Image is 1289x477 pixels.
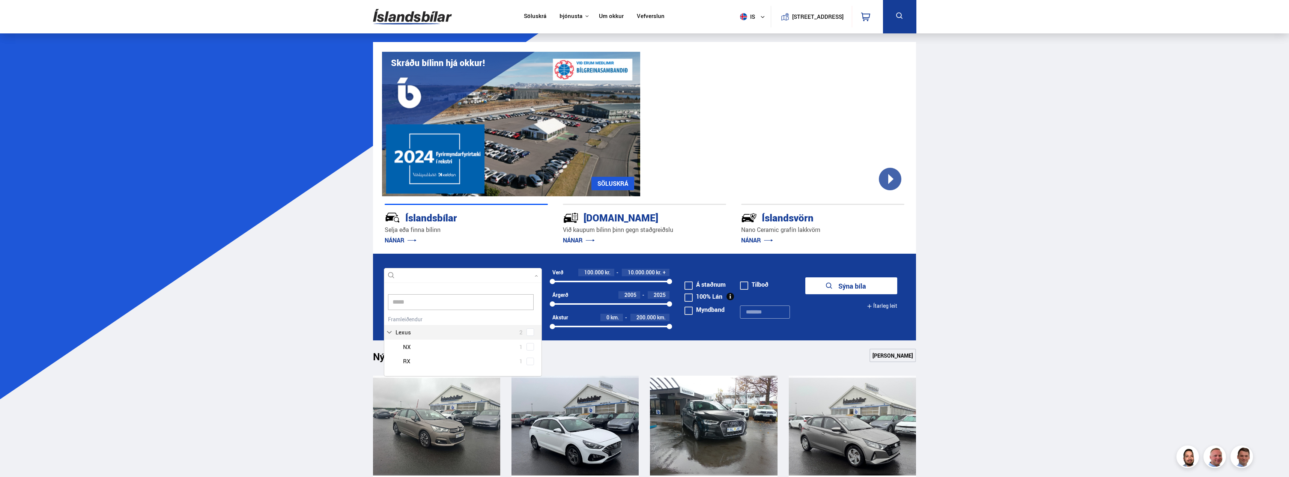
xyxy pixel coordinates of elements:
[584,269,604,276] span: 100.000
[385,226,548,234] p: Selja eða finna bílinn
[563,226,726,234] p: Við kaupum bílinn þinn gegn staðgreiðslu
[373,5,452,29] img: G0Ugv5HjCgRt.svg
[385,236,417,244] a: NÁNAR
[552,292,568,298] div: Árgerð
[391,58,485,68] h1: Skráðu bílinn hjá okkur!
[599,13,624,21] a: Um okkur
[795,14,841,20] button: [STREET_ADDRESS]
[1232,447,1254,469] img: FbJEzSuNWCJXmdc-.webp
[628,269,655,276] span: 10.000.000
[519,356,523,367] span: 1
[519,327,523,338] span: 2
[1205,447,1227,469] img: siFngHWaQ9KaOqBr.png
[657,314,666,321] span: km.
[385,211,521,224] div: Íslandsbílar
[1178,447,1200,469] img: nhp88E3Fdnt1Opn2.png
[624,291,636,298] span: 2005
[552,314,568,321] div: Akstur
[611,314,619,321] span: km.
[606,314,609,321] span: 0
[740,13,747,20] img: svg+xml;base64,PHN2ZyB4bWxucz0iaHR0cDovL3d3dy53My5vcmcvMjAwMC9zdmciIHdpZHRoPSI1MTIiIGhlaWdodD0iNT...
[563,236,595,244] a: NÁNAR
[741,226,904,234] p: Nano Ceramic grafín lakkvörn
[741,210,757,226] img: -Svtn6bYgwAsiwNX.svg
[869,349,916,362] a: [PERSON_NAME]
[775,6,848,27] a: [STREET_ADDRESS]
[654,291,666,298] span: 2025
[741,211,878,224] div: Íslandsvörn
[684,281,726,287] label: Á staðnum
[396,327,411,338] span: Lexus
[6,3,29,26] button: Opna LiveChat spjallviðmót
[805,277,897,294] button: Sýna bíla
[637,13,665,21] a: Vefverslun
[684,307,725,313] label: Myndband
[519,342,523,352] span: 1
[373,351,433,367] h1: Nýtt á skrá
[636,314,656,321] span: 200.000
[524,13,546,21] a: Söluskrá
[663,269,666,275] span: +
[867,298,897,314] button: Ítarleg leit
[563,211,699,224] div: [DOMAIN_NAME]
[740,281,769,287] label: Tilboð
[656,269,662,275] span: kr.
[737,13,756,20] span: is
[560,13,582,20] button: Þjónusta
[591,177,634,190] a: SÖLUSKRÁ
[563,210,579,226] img: tr5P-W3DuiFaO7aO.svg
[605,269,611,275] span: kr.
[552,269,563,275] div: Verð
[382,52,640,196] img: eKx6w-_Home_640_.png
[385,210,400,226] img: JRvxyua_JYH6wB4c.svg
[737,6,771,28] button: is
[684,293,722,299] label: 100% Lán
[741,236,773,244] a: NÁNAR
